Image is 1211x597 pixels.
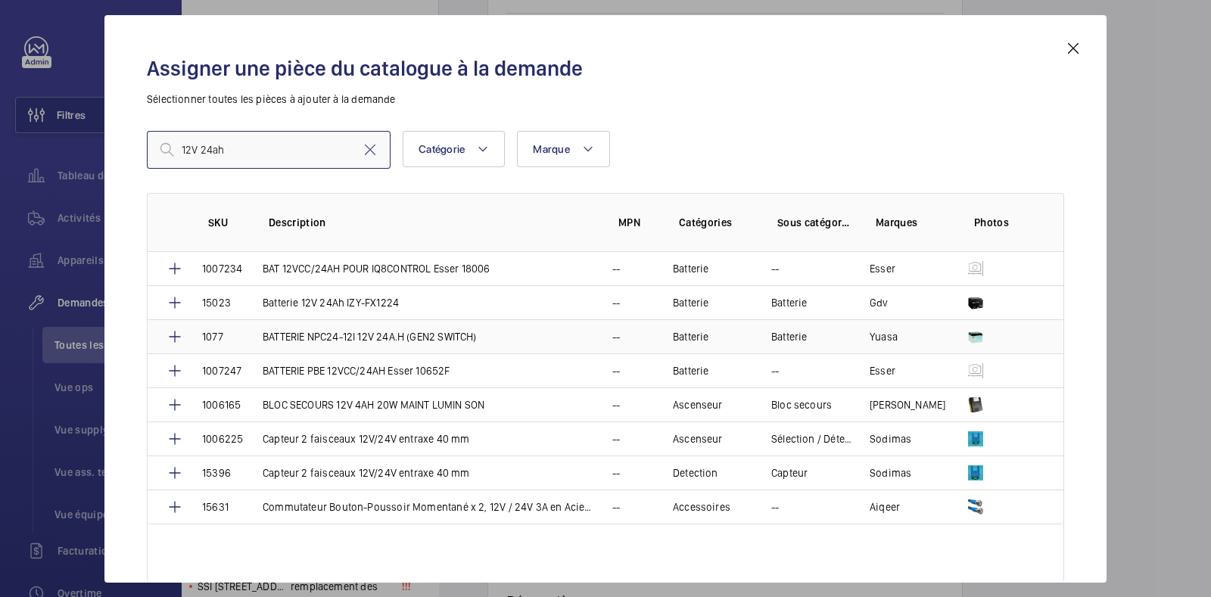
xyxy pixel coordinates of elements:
p: 1077 [202,329,223,344]
p: Batterie [771,295,807,310]
p: 1007234 [202,261,242,276]
p: BLOC SECOURS 12V 4AH 20W MAINT LUMIN SON [263,397,484,412]
p: Capteur [771,465,808,480]
p: Capteur 2 faisceaux 12V/24V entraxe 40 mm [263,431,469,446]
p: -- [771,261,779,276]
p: BATTERIE PBE 12VCC/24AH Esser 10652F [263,363,450,378]
p: Batterie [673,363,708,378]
img: mgKNnLUo32YisrdXDPXwnmHuC0uVg7sd9j77u0g5nYnLw-oI.png [968,261,983,276]
img: ldht-euqa3cHaaUHOK433BfEzxup-Bj9OiHgARpr2lct0beV.png [968,499,983,515]
input: Find a part [147,131,391,169]
p: Capteur 2 faisceaux 12V/24V entraxe 40 mm [263,465,469,480]
p: Sélection / Détection [771,431,851,446]
p: Ascenseur [673,431,723,446]
p: BATTERIE NPC24-12I 12V 24A.H (GEN2 SWITCH) [263,329,477,344]
p: Marques [876,215,950,230]
p: Commutateur Bouton-Poussoir Momentané x 2, 12V / 24V 3A en Acier Inoxydable Étanche IP66, avec Pr... [263,499,594,515]
img: 4Z-_CAD2hozuv_H75luQC-pgM6Tii-xEYffxqc7N_HqypAUk.png [968,329,983,344]
p: 15631 [202,499,229,515]
p: 15396 [202,465,231,480]
p: Aiqeer [870,499,900,515]
p: Esser [870,261,895,276]
p: MPN [618,215,655,230]
p: Batterie [673,295,708,310]
img: 7HafuTF44q-yeh35l_tNWhbd6vSjNPWxli54MwNm5EezqBgp.png [968,397,983,412]
button: Catégorie [403,131,505,167]
p: Esser [870,363,895,378]
p: Accessoires [673,499,730,515]
p: 1007247 [202,363,241,378]
p: Batterie [673,261,708,276]
button: Marque [517,131,610,167]
span: Marque [533,143,570,155]
img: mgKNnLUo32YisrdXDPXwnmHuC0uVg7sd9j77u0g5nYnLw-oI.png [968,363,983,378]
p: Gdv [870,295,889,310]
p: Sodimas [870,465,911,480]
p: 15023 [202,295,231,310]
p: -- [612,431,620,446]
p: -- [612,329,620,344]
p: -- [612,499,620,515]
p: Sous catégories [777,215,851,230]
span: Catégorie [419,143,465,155]
p: Catégories [679,215,753,230]
p: -- [612,363,620,378]
p: -- [771,363,779,378]
p: BAT 12VCC/24AH POUR IQ8CONTROL Esser 18006 [263,261,490,276]
p: -- [612,465,620,480]
p: [PERSON_NAME] [870,397,945,412]
p: Sodimas [870,431,911,446]
p: Bloc secours [771,397,832,412]
img: m0YK-8nbpV87E3df9vL1rhjJRbiR1ZZ5g9VFnNsRcwQjLT89.png [968,295,983,310]
p: -- [612,397,620,412]
p: Yuasa [870,329,898,344]
p: Photos [974,215,1033,230]
p: 1006225 [202,431,243,446]
img: Z7jvKFydbj302aiEk2WSarwzQwXwriKUkikigmGVf7lgWG6u.png [968,465,983,480]
p: -- [771,499,779,515]
p: Ascenseur [673,397,723,412]
p: SKU [208,215,244,230]
img: 7LuA_CxaxKjTN2pY7Jof4TPwvB7hJijmXnE0jfXGFs8iM49Y.png [968,431,983,446]
p: Batterie [673,329,708,344]
p: Detection [673,465,718,480]
h2: Assigner une pièce du catalogue à la demande [147,54,1064,82]
p: 1006165 [202,397,241,412]
p: -- [612,261,620,276]
p: Description [269,215,594,230]
p: Batterie 12V 24Ah IZY-FX1224 [263,295,399,310]
p: Sélectionner toutes les pièces à ajouter à la demande [147,92,1064,107]
p: Batterie [771,329,807,344]
p: -- [612,295,620,310]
